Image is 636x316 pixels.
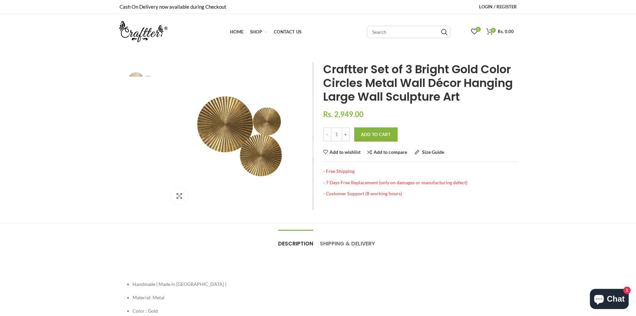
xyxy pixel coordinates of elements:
a: 0 Rs. 0.00 [483,25,517,38]
span: Color : Gold [133,308,158,314]
img: Craftter Set of 3 Bright Gold Color Circles Metal Wall Décor Hanging Large Wall Sculpture Art [313,63,460,210]
inbox-online-store-chat: Shopify online store chat [588,289,631,311]
div: - Free Shipping - 7 Days Free Replacement (only on damages or manufacturing defect) - Customer Su... [323,162,517,197]
span: Add to wishlist [330,150,361,154]
input: Search [367,26,450,38]
a: Add to compare [367,150,407,155]
a: Home [227,25,247,38]
span: Shipping & Delivery [320,240,375,247]
a: 0 [468,25,481,38]
span: Rs. 0.00 [498,29,514,34]
span: Login / Register [479,4,517,9]
span: Add to compare [374,149,407,155]
span: Size Guide [422,149,444,155]
a: Size Guide [415,150,444,155]
button: Add to Cart [354,127,398,141]
span: Description [278,240,313,247]
a: Add to wishlist [323,150,361,154]
input: Search [441,29,447,35]
a: Shipping & Delivery [320,230,375,251]
span: Handmade ( Made in [GEOGRAPHIC_DATA] ) [133,281,226,287]
span: Craftter Set of 3 Bright Gold Color Circles Metal Wall Décor Hanging Large Wall Sculpture Art [323,61,513,105]
input: + [342,127,350,141]
img: Craftter Set of 3 Bright Gold Color Circles Metal Wall Décor Hanging Large Wall Sculpture Art [166,63,313,210]
span: 0 [476,27,481,32]
span: Rs. 2,949.00 [323,110,364,119]
span: 0 [491,28,496,33]
a: Contact Us [270,25,305,38]
a: Shop [247,25,270,38]
input: - [323,127,332,141]
span: Home [230,29,243,34]
span: Material: Metal [133,295,165,300]
img: CMWA-54-1_150x_crop_center.jpg [119,63,161,105]
span: Shop [250,29,262,34]
img: craftter.com [119,21,168,42]
span: Contact Us [274,29,301,34]
a: Description [278,230,313,251]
